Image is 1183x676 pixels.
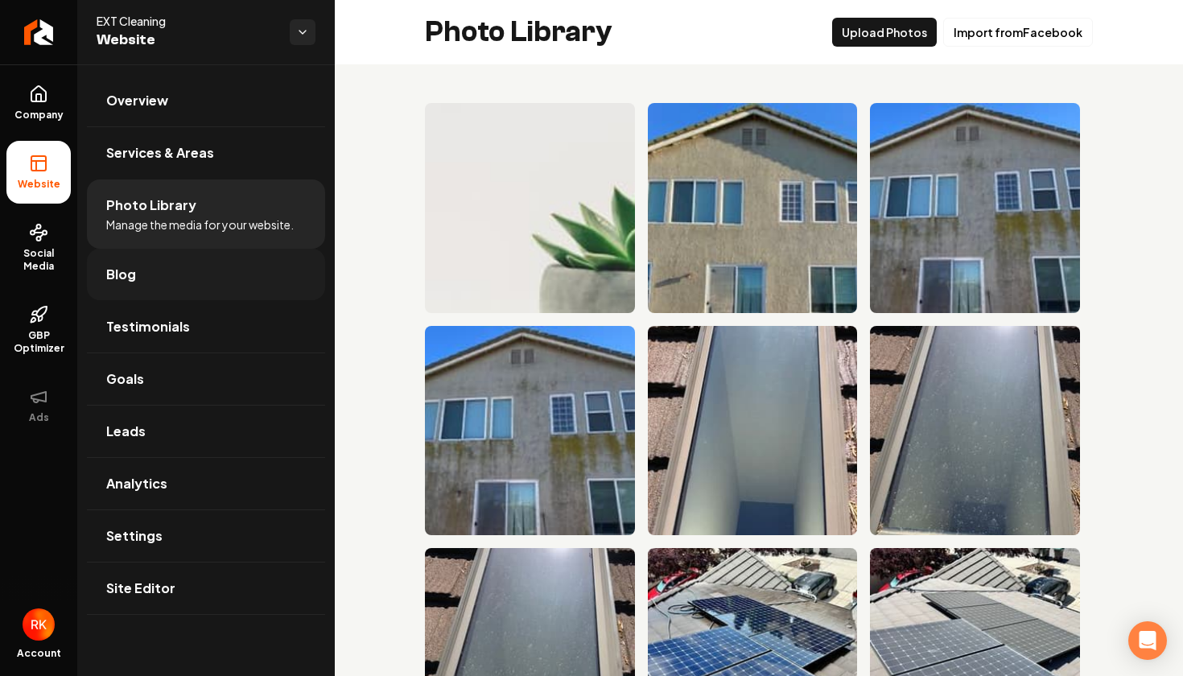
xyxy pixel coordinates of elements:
span: EXT Cleaning [97,13,277,29]
img: Ruvim Karashchuk [23,608,55,641]
span: Analytics [106,474,167,493]
img: Rebolt Logo [24,19,54,45]
button: Ads [6,374,71,437]
div: Open Intercom Messenger [1128,621,1167,660]
span: Ads [23,411,56,424]
span: Manage the media for your website. [106,216,294,233]
span: Website [97,29,277,52]
a: Testimonials [87,301,325,352]
span: Goals [106,369,144,389]
span: Testimonials [106,317,190,336]
img: No alt text set for this photo [648,103,858,313]
a: Goals [87,353,325,405]
a: Blog [87,249,325,300]
span: Site Editor [106,579,175,598]
a: Social Media [6,210,71,286]
span: Social Media [6,247,71,273]
button: Import fromFacebook [943,18,1093,47]
span: Photo Library [106,196,196,215]
img: No alt text set for this photo [425,326,635,536]
button: Open user button [23,608,55,641]
span: Services & Areas [106,143,214,163]
a: Site Editor [87,563,325,614]
img: No alt text set for this photo [425,103,635,313]
span: Settings [106,526,163,546]
a: Company [6,72,71,134]
button: Upload Photos [832,18,937,47]
a: Services & Areas [87,127,325,179]
img: No alt text set for this photo [648,326,858,536]
span: Leads [106,422,146,441]
img: No alt text set for this photo [870,326,1080,536]
img: No alt text set for this photo [870,103,1080,313]
span: Account [17,647,61,660]
span: Blog [106,265,136,284]
a: GBP Optimizer [6,292,71,368]
a: Settings [87,510,325,562]
span: GBP Optimizer [6,329,71,355]
a: Overview [87,75,325,126]
span: Website [11,178,67,191]
a: Leads [87,406,325,457]
h2: Photo Library [425,16,612,48]
span: Overview [106,91,168,110]
span: Company [8,109,70,122]
a: Analytics [87,458,325,509]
